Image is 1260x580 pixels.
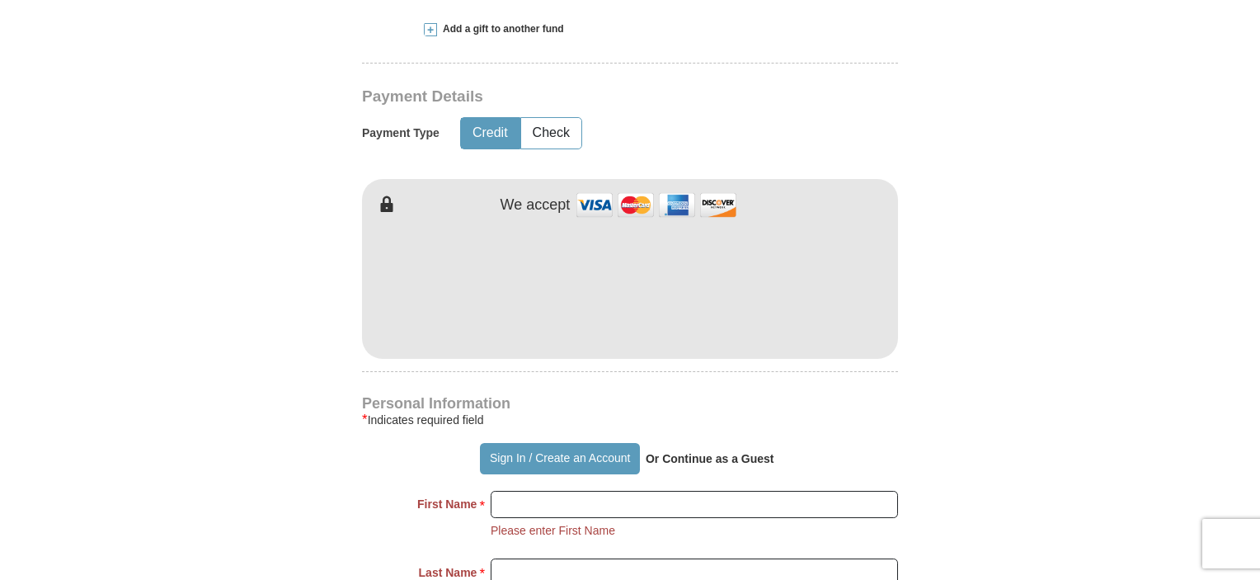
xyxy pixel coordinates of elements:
[480,443,639,474] button: Sign In / Create an Account
[461,118,520,149] button: Credit
[362,410,898,430] div: Indicates required field
[362,87,783,106] h3: Payment Details
[491,522,615,539] li: Please enter First Name
[521,118,581,149] button: Check
[362,397,898,410] h4: Personal Information
[417,493,477,516] strong: First Name
[501,196,571,215] h4: We accept
[437,22,564,36] span: Add a gift to another fund
[574,187,739,223] img: credit cards accepted
[362,126,440,140] h5: Payment Type
[646,452,774,465] strong: Or Continue as a Guest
